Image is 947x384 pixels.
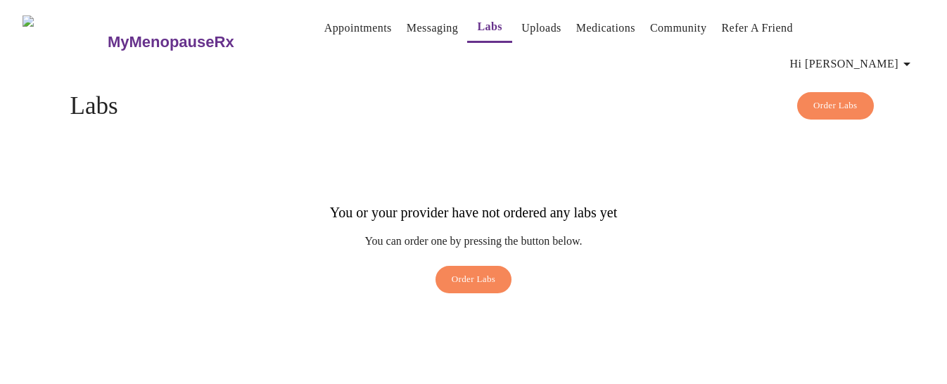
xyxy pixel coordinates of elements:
[477,17,502,37] a: Labs
[432,266,516,300] a: Order Labs
[571,14,641,42] button: Medications
[813,98,858,114] span: Order Labs
[516,14,567,42] button: Uploads
[70,92,877,120] h4: Labs
[716,14,799,42] button: Refer a Friend
[324,18,392,38] a: Appointments
[407,18,458,38] a: Messaging
[650,18,707,38] a: Community
[319,14,398,42] button: Appointments
[106,18,290,67] a: MyMenopauseRx
[521,18,561,38] a: Uploads
[401,14,464,42] button: Messaging
[784,50,921,78] button: Hi [PERSON_NAME]
[797,92,874,120] button: Order Labs
[467,13,512,43] button: Labs
[330,205,617,221] h3: You or your provider have not ordered any labs yet
[108,33,234,51] h3: MyMenopauseRx
[790,54,915,74] span: Hi [PERSON_NAME]
[721,18,793,38] a: Refer a Friend
[436,266,512,293] button: Order Labs
[330,235,617,248] p: You can order one by pressing the button below.
[576,18,635,38] a: Medications
[23,15,106,68] img: MyMenopauseRx Logo
[452,271,496,288] span: Order Labs
[644,14,713,42] button: Community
